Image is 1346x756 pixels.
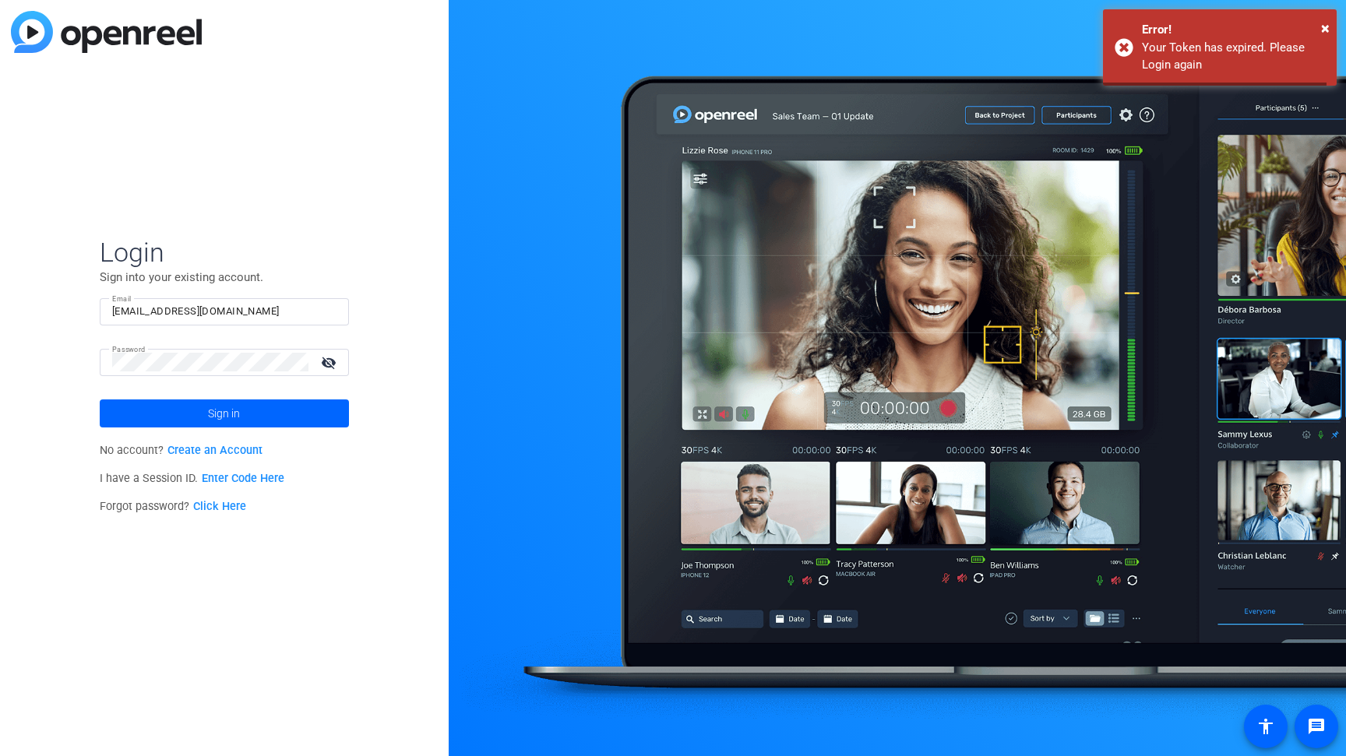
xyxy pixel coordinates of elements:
[112,294,132,303] mat-label: Email
[208,394,240,433] span: Sign in
[112,302,336,321] input: Enter Email Address
[1307,717,1326,736] mat-icon: message
[193,500,246,513] a: Click Here
[1321,19,1330,37] span: ×
[312,351,349,374] mat-icon: visibility_off
[1142,21,1325,39] div: Error!
[100,444,263,457] span: No account?
[100,500,246,513] span: Forgot password?
[1321,16,1330,40] button: Close
[100,236,349,269] span: Login
[202,472,284,485] a: Enter Code Here
[11,11,202,53] img: blue-gradient.svg
[167,444,263,457] a: Create an Account
[100,269,349,286] p: Sign into your existing account.
[112,345,146,353] mat-label: Password
[1142,39,1325,74] div: Your Token has expired. Please Login again
[100,399,349,427] button: Sign in
[1256,717,1275,736] mat-icon: accessibility
[100,472,284,485] span: I have a Session ID.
